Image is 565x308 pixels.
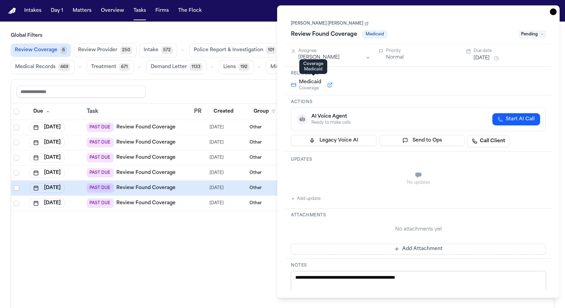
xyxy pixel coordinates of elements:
[506,116,535,123] span: Start AI Call
[15,47,58,54] span: Review Coverage
[291,135,377,146] button: Legacy Voice AI
[291,21,369,26] a: [PERSON_NAME] [PERSON_NAME]
[298,48,371,54] div: Assignee
[190,63,202,71] span: 1133
[291,195,321,203] button: Add update
[22,5,44,17] button: Intakes
[153,5,172,17] button: Firms
[11,32,554,39] h3: Global Filters
[386,54,404,61] button: Normal
[266,60,323,74] button: Miscellaneous146
[363,31,387,38] span: Medicaid
[474,55,490,62] button: [DATE]
[151,64,187,70] span: Demand Letter
[70,5,94,17] button: Matters
[474,48,546,54] div: Due date
[119,63,130,71] span: 671
[291,226,546,233] div: No attachments yet
[291,157,546,162] h3: Updates
[131,5,149,17] button: Tasks
[311,120,351,125] div: Ready to make calls
[386,48,458,54] div: Priority
[8,8,16,14] a: Home
[11,60,75,74] button: Medical Records469
[270,64,305,70] span: Miscellaneous
[74,43,137,57] button: Review Provider250
[266,46,276,54] span: 101
[139,43,177,57] button: Intake572
[78,47,117,54] span: Review Provider
[303,61,323,67] div: Coverage
[379,135,465,146] button: Send to Ops
[120,46,132,54] span: 250
[194,47,263,54] span: Police Report & Investigation
[519,30,546,38] span: Pending
[492,113,540,125] button: Start AI Call
[11,43,71,57] button: Review Coverage6
[48,5,66,17] button: Day 1
[98,5,127,17] button: Overview
[176,5,204,17] button: The Flock
[291,244,546,254] button: Add Attachment
[91,64,116,70] span: Treatment
[8,8,16,14] img: Finch Logo
[58,63,70,71] span: 469
[60,46,67,54] span: 6
[15,64,55,70] span: Medical Records
[87,60,134,74] button: Treatment671
[189,43,280,57] button: Police Report & Investigation101
[299,79,321,86] span: Medicaid
[311,113,351,120] div: AI Voice Agent
[492,54,500,62] button: Snooze task
[291,213,546,218] h3: Attachments
[219,60,254,74] button: Liens192
[146,60,207,74] button: Demand Letter1133
[29,198,65,208] button: [DATE]
[223,64,236,70] span: Liens
[288,29,360,40] h1: Review Found Coverage
[291,180,546,185] div: No updates
[303,67,323,72] div: Medicaid
[291,99,546,105] h3: Actions
[161,46,173,54] span: 572
[238,63,250,71] span: 192
[299,86,321,91] span: Coverage
[467,135,510,147] a: Call Client
[291,263,546,268] h3: Notes
[291,71,546,76] h3: Related to
[144,47,158,54] span: Intake
[299,116,305,123] span: 🤖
